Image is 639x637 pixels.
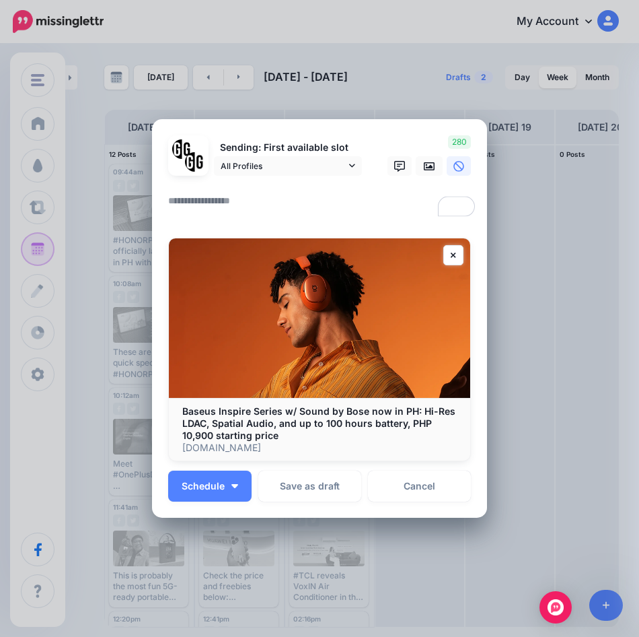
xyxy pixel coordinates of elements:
div: Open Intercom Messenger [539,591,572,624]
span: 280 [448,135,471,149]
span: All Profiles [221,159,346,173]
a: All Profiles [214,156,362,176]
a: Cancel [368,471,471,502]
b: Baseus Inspire Series w/ Sound by Bose now in PH: Hi-Res LDAC, Spatial Audio, and up to 100 hours... [182,405,455,441]
p: [DOMAIN_NAME] [182,442,457,454]
img: Baseus Inspire Series w/ Sound by Bose now in PH: Hi-Res LDAC, Spatial Audio, and up to 100 hours... [169,238,470,398]
p: Sending: First available slot [214,140,362,156]
textarea: To enrich screen reader interactions, please activate Accessibility in Grammarly extension settings [168,193,478,219]
span: Schedule [182,481,225,491]
img: JT5sWCfR-79925.png [185,152,204,172]
img: 353459792_649996473822713_4483302954317148903_n-bsa138318.png [172,139,192,159]
img: arrow-down-white.png [231,484,238,488]
button: Save as draft [258,471,361,502]
button: Schedule [168,471,252,502]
